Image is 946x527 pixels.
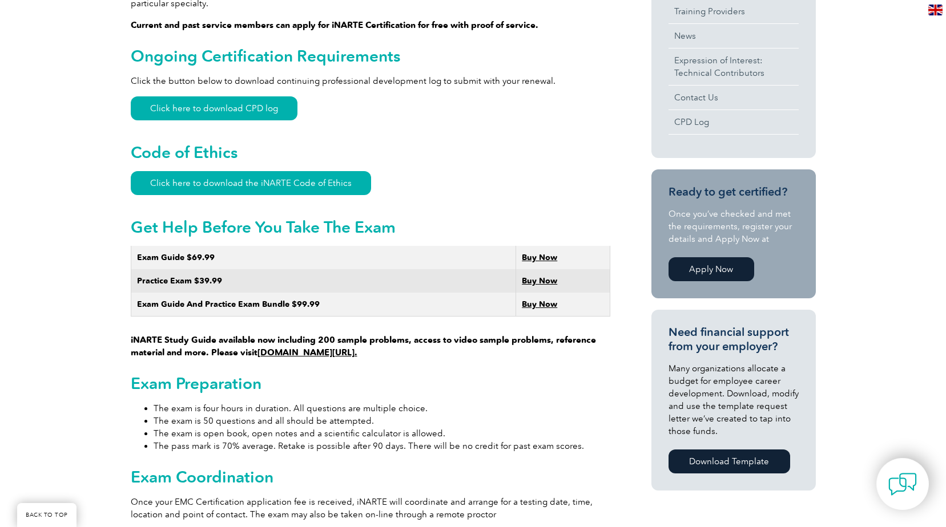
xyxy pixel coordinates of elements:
a: Buy Now [522,276,557,286]
strong: iNARTE Study Guide available now including 200 sample problems, access to video sample problems, ... [131,335,596,358]
a: News [669,24,799,48]
p: Once your EMC Certification application fee is received, iNARTE will coordinate and arrange for a... [131,496,610,521]
a: Buy Now [522,253,557,262]
p: Click the button below to download continuing professional development log to submit with your re... [131,75,610,87]
h2: Exam Preparation [131,374,610,392]
a: Download Template [669,449,790,473]
p: Many organizations allocate a budget for employee career development. Download, modify and use th... [669,362,799,437]
h2: Exam Coordination [131,468,610,486]
a: Apply Now [669,257,754,281]
img: contact-chat.png [888,470,917,498]
a: Click here to download CPD log [131,96,297,120]
li: The exam is 50 questions and all should be attempted. [154,415,610,427]
a: Contact Us [669,86,799,110]
a: CPD Log [669,110,799,134]
li: The pass mark is 70% average. Retake is possible after 90 days. There will be no credit for past ... [154,440,610,452]
a: Expression of Interest:Technical Contributors [669,48,799,85]
strong: Exam Guide $69.99 [137,253,215,262]
a: BACK TO TOP [17,503,77,527]
h3: Need financial support from your employer? [669,325,799,354]
a: [DOMAIN_NAME][URL]. [257,347,357,358]
img: en [928,5,943,15]
h3: Ready to get certified? [669,185,799,199]
h2: Ongoing Certification Requirements [131,47,610,65]
strong: Current and past service members can apply for iNARTE Certification for free with proof of service. [131,20,538,30]
p: Once you’ve checked and met the requirements, register your details and Apply Now at [669,208,799,245]
a: Click here to download the iNARTE Code of Ethics [131,171,371,195]
h2: Get Help Before You Take The Exam [131,218,610,236]
h2: Code of Ethics [131,143,610,161]
li: The exam is open book, open notes and a scientific calculator is allowed. [154,427,610,440]
strong: Exam Guide And Practice Exam Bundle $99.99 [137,299,320,309]
a: Buy Now [522,299,557,309]
strong: Practice Exam $39.99 [137,276,222,286]
li: The exam is four hours in duration. All questions are multiple choice. [154,402,610,415]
